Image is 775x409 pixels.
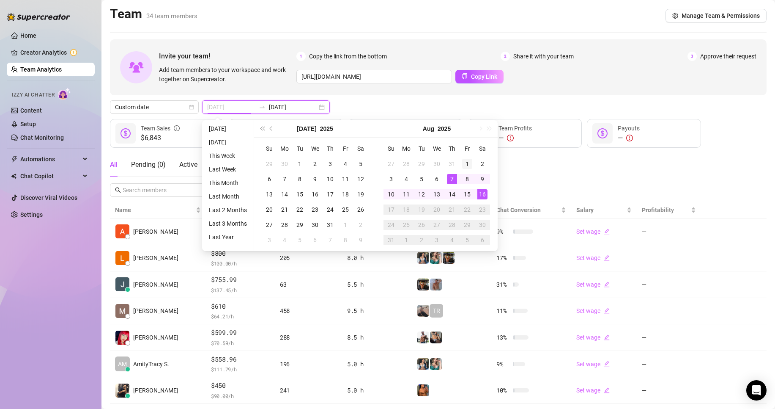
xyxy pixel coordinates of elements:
td: 2025-08-09 [353,232,368,248]
div: 1 [401,235,411,245]
a: Set wageedit [576,228,610,235]
td: — [637,218,701,245]
button: Manage Team & Permissions [665,9,767,22]
div: — [618,133,640,143]
td: 2025-07-20 [262,202,277,217]
li: This Month [205,178,250,188]
td: 2025-08-07 [323,232,338,248]
div: 16 [310,189,320,199]
div: 29 [264,159,274,169]
a: Set wageedit [576,334,610,341]
div: 1 [462,159,472,169]
div: 10 [386,189,396,199]
td: 2025-07-25 [338,202,353,217]
div: 5 [356,159,366,169]
td: 2025-08-26 [414,217,429,232]
div: 12 [416,189,427,199]
span: 9 % [496,227,510,236]
div: 8 [295,174,305,184]
div: 29 [462,220,472,230]
span: $ 100.00 /h [211,259,270,268]
span: $800 [211,249,270,259]
div: 2 [310,159,320,169]
span: Copy Link [471,73,497,80]
div: 21 [447,204,457,215]
button: Choose a month [297,120,316,137]
div: 26 [416,220,427,230]
th: Mo [277,141,292,156]
th: Th [323,141,338,156]
span: [PERSON_NAME] [133,280,178,289]
div: 20 [264,204,274,215]
span: calendar [189,105,194,110]
td: — [637,271,701,298]
div: 6 [432,174,442,184]
div: 30 [310,220,320,230]
td: 2025-07-24 [323,202,338,217]
span: $6,843 [141,133,180,143]
span: Active [179,160,197,169]
span: 1 [296,52,306,61]
div: 18 [340,189,351,199]
div: 19 [356,189,366,199]
td: 2025-07-03 [323,156,338,171]
div: Open Intercom Messenger [746,380,767,401]
th: Tu [292,141,307,156]
a: Chat Monitoring [20,134,64,141]
li: Last Week [205,164,250,174]
div: 15 [462,189,472,199]
div: 17 [386,204,396,215]
div: 9 [356,235,366,245]
span: 3 [687,52,697,61]
td: 2025-08-09 [475,171,490,187]
td: 2025-08-06 [307,232,323,248]
div: 5 [295,235,305,245]
td: 2025-08-24 [383,217,399,232]
span: to [259,104,266,111]
div: 27 [432,220,442,230]
div: 29 [416,159,427,169]
span: Custom date [115,101,194,113]
li: Last 2 Months [205,205,250,215]
span: [PERSON_NAME] [133,253,178,263]
span: Izzy AI Chatter [12,91,55,99]
div: 28 [447,220,457,230]
span: dollar-circle [597,128,608,138]
div: 2 [356,220,366,230]
div: 31 [325,220,335,230]
th: We [307,141,323,156]
li: Last Year [205,232,250,242]
button: Choose a year [320,120,333,137]
th: Sa [475,141,490,156]
td: 2025-07-09 [307,171,323,187]
td: 2025-08-30 [475,217,490,232]
td: 2025-08-04 [277,232,292,248]
span: edit [604,282,610,287]
td: 2025-07-08 [292,171,307,187]
div: 5 [416,174,427,184]
div: — [498,133,532,143]
button: Last year (Control + left) [257,120,267,137]
button: Previous month (PageUp) [267,120,276,137]
th: Fr [460,141,475,156]
img: JUSTIN [417,332,429,343]
td: 2025-07-30 [429,156,444,171]
td: 2025-08-04 [399,171,414,187]
div: 31 [447,159,457,169]
div: 24 [386,220,396,230]
span: thunderbolt [11,156,18,163]
span: Invite your team! [159,51,296,61]
th: Th [444,141,460,156]
td: 2025-07-02 [307,156,323,171]
div: 7 [325,235,335,245]
li: [DATE] [205,137,250,147]
a: Set wageedit [576,307,610,314]
div: 17 [325,189,335,199]
input: Search members [123,185,192,195]
span: setting [672,13,678,19]
button: Choose a month [423,120,434,137]
span: Payouts [618,125,640,132]
td: 2025-07-18 [338,187,353,202]
li: Last 3 Months [205,218,250,229]
div: 28 [401,159,411,169]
